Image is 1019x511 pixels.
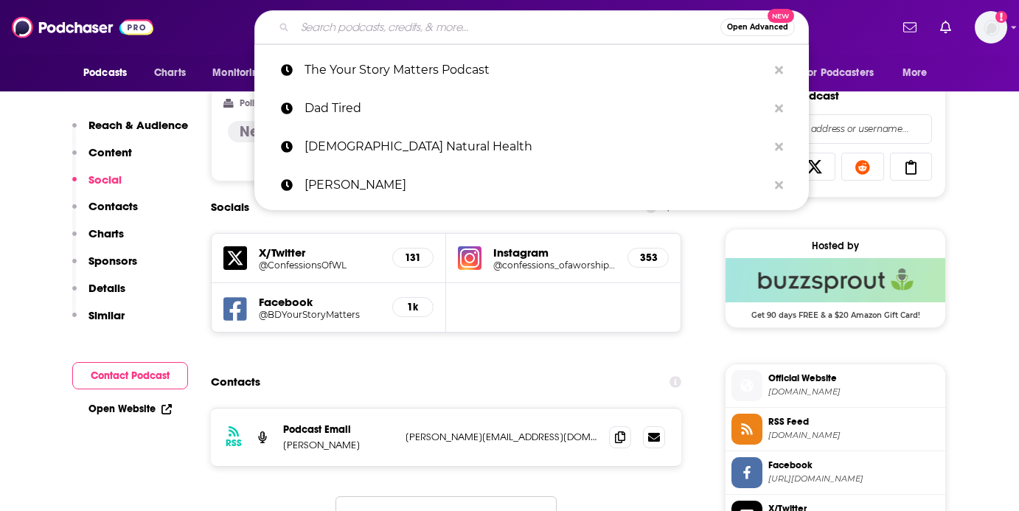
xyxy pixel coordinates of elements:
[283,439,394,451] p: [PERSON_NAME]
[254,128,809,166] a: [DEMOGRAPHIC_DATA] Natural Health
[768,415,939,428] span: RSS Feed
[259,309,380,320] a: @BDYourStoryMatters
[405,301,421,313] h5: 1k
[72,199,138,226] button: Contacts
[145,59,195,87] a: Charts
[726,302,945,320] span: Get 90 days FREE & a $20 Amazon Gift Card!
[259,295,380,309] h5: Facebook
[726,258,945,319] a: Buzzsprout Deal: Get 90 days FREE & a $20 Amazon Gift Card!
[154,63,186,83] span: Charts
[975,11,1007,44] img: User Profile
[88,173,122,187] p: Social
[202,59,284,87] button: open menu
[254,10,809,44] div: Search podcasts, credits, & more...
[72,308,125,336] button: Similar
[731,457,939,488] a: Facebook[URL][DOMAIN_NAME]
[305,128,768,166] p: Christian Natural Health
[211,193,249,221] h2: Socials
[72,281,125,308] button: Details
[768,9,794,23] span: New
[72,226,124,254] button: Charts
[406,431,597,443] p: [PERSON_NAME][EMAIL_ADDRESS][DOMAIN_NAME]
[211,368,260,396] h2: Contacts
[841,153,884,181] a: Share on Reddit
[493,260,616,271] a: @confessions_ofaworshipleader
[88,226,124,240] p: Charts
[305,51,768,89] p: The Your Story Matters Podcast
[259,260,380,271] a: @ConfessionsOfWL
[283,423,394,436] p: Podcast Email
[727,24,788,31] span: Open Advanced
[305,166,768,204] p: Esther C. Mayberry
[768,386,939,397] span: linktr.ee
[295,15,720,39] input: Search podcasts, credits, & more...
[892,59,946,87] button: open menu
[934,15,957,40] a: Show notifications dropdown
[726,258,945,302] img: Buzzsprout Deal: Get 90 days FREE & a $20 Amazon Gift Card!
[731,370,939,401] a: Official Website[DOMAIN_NAME]
[240,122,338,141] h4: Neutral/Mixed
[720,18,795,36] button: Open AdvancedNew
[240,98,296,108] h2: Political Skew
[751,115,919,143] input: Email address or username...
[88,145,132,159] p: Content
[768,430,939,441] span: feeds.buzzsprout.com
[726,240,945,252] div: Hosted by
[72,118,188,145] button: Reach & Audience
[890,153,933,181] a: Copy Link
[739,114,932,144] div: Search followers
[405,251,421,264] h5: 131
[72,173,122,200] button: Social
[72,145,132,173] button: Content
[12,13,153,41] img: Podchaser - Follow, Share and Rate Podcasts
[73,59,146,87] button: open menu
[975,11,1007,44] span: Logged in as antonettefrontgate
[226,437,242,449] h3: RSS
[72,254,137,281] button: Sponsors
[975,11,1007,44] button: Show profile menu
[731,414,939,445] a: RSS Feed[DOMAIN_NAME]
[995,11,1007,23] svg: Add a profile image
[640,251,656,264] h5: 353
[768,473,939,484] span: https://www.facebook.com/BDYourStoryMatters
[212,63,265,83] span: Monitoring
[493,246,616,260] h5: Instagram
[803,63,874,83] span: For Podcasters
[72,362,188,389] button: Contact Podcast
[458,246,481,270] img: iconImage
[903,63,928,83] span: More
[254,166,809,204] a: [PERSON_NAME]
[88,254,137,268] p: Sponsors
[305,89,768,128] p: Dad Tired
[83,63,127,83] span: Podcasts
[897,15,922,40] a: Show notifications dropdown
[88,308,125,322] p: Similar
[254,51,809,89] a: The Your Story Matters Podcast
[768,459,939,472] span: Facebook
[793,153,836,181] a: Share on X/Twitter
[793,59,895,87] button: open menu
[768,372,939,385] span: Official Website
[88,281,125,295] p: Details
[88,199,138,213] p: Contacts
[259,246,380,260] h5: X/Twitter
[254,89,809,128] a: Dad Tired
[88,403,172,415] a: Open Website
[88,118,188,132] p: Reach & Audience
